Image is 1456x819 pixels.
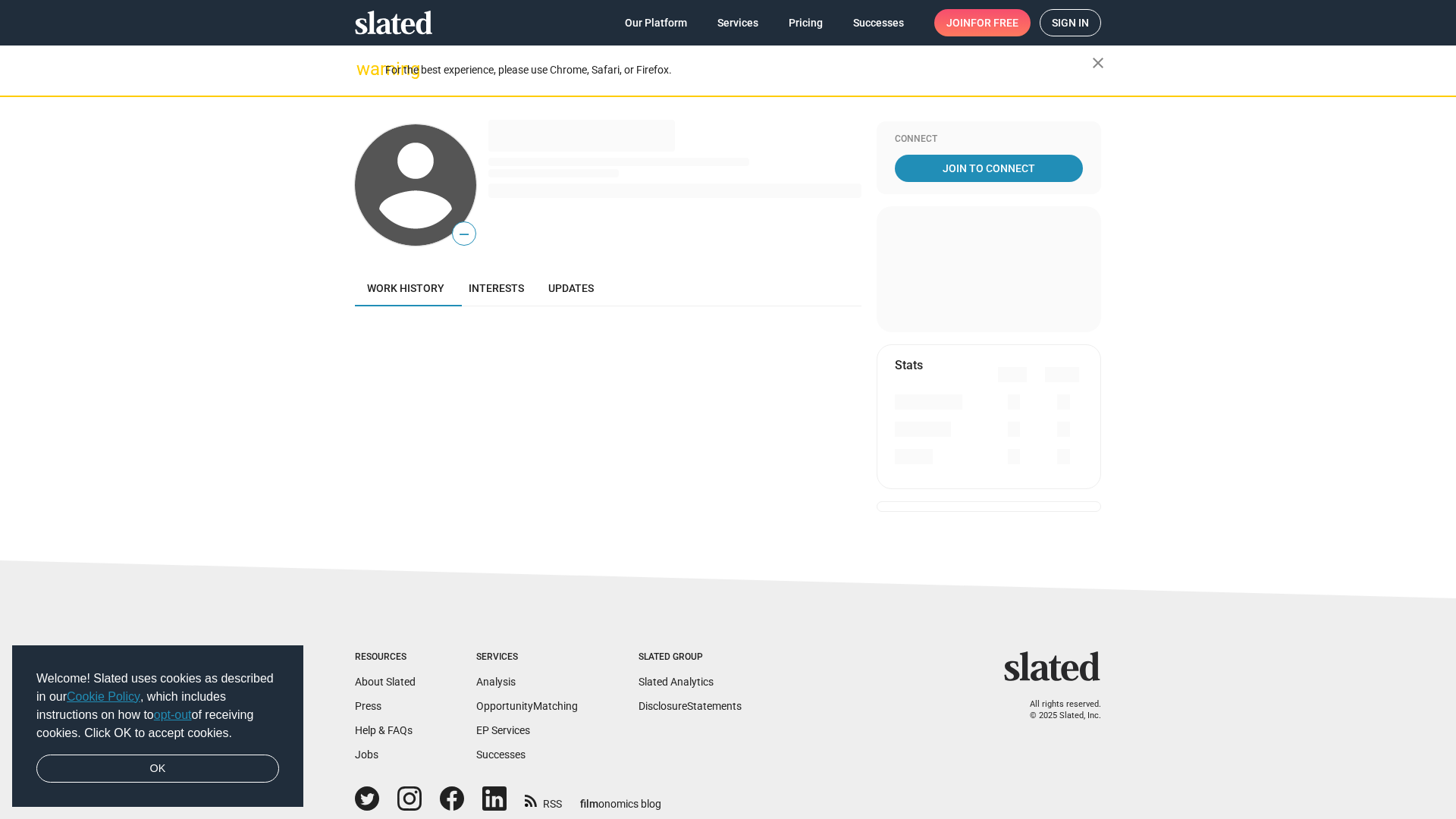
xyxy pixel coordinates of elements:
[895,155,1083,182] a: Join To Connect
[67,690,140,703] a: Cookie Policy
[385,60,1092,80] div: For the best experience, please use Chrome, Safari, or Firefox.
[639,700,742,712] a: DisclosureStatements
[934,9,1031,36] a: Joinfor free
[548,282,594,294] span: Updates
[457,270,536,306] a: Interests
[453,224,475,244] span: —
[469,282,524,294] span: Interests
[639,676,714,688] a: Slated Analytics
[476,676,516,688] a: Analysis
[895,133,1083,146] div: Connect
[580,798,598,810] span: film
[841,9,916,36] a: Successes
[476,748,526,761] a: Successes
[355,270,457,306] a: Work history
[1089,54,1107,72] mat-icon: close
[789,9,823,36] span: Pricing
[525,788,562,811] a: RSS
[36,755,279,783] a: dismiss cookie message
[625,9,687,36] span: Our Platform
[1014,699,1101,721] p: All rights reserved. © 2025 Slated, Inc.
[356,60,375,78] mat-icon: warning
[717,9,758,36] span: Services
[1052,10,1089,36] span: Sign in
[476,700,578,712] a: OpportunityMatching
[898,155,1080,182] span: Join To Connect
[971,9,1018,36] span: for free
[36,670,279,742] span: Welcome! Slated uses cookies as described in our , which includes instructions on how to of recei...
[12,645,303,808] div: cookieconsent
[895,357,923,373] mat-card-title: Stats
[705,9,770,36] a: Services
[639,651,742,664] div: Slated Group
[853,9,904,36] span: Successes
[355,724,413,736] a: Help & FAQs
[1040,9,1101,36] a: Sign in
[613,9,699,36] a: Our Platform
[154,708,192,721] a: opt-out
[536,270,606,306] a: Updates
[580,785,661,811] a: filmonomics blog
[476,651,578,664] div: Services
[355,700,381,712] a: Press
[355,676,416,688] a: About Slated
[355,748,378,761] a: Jobs
[777,9,835,36] a: Pricing
[367,282,444,294] span: Work history
[476,724,530,736] a: EP Services
[946,9,1018,36] span: Join
[355,651,416,664] div: Resources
